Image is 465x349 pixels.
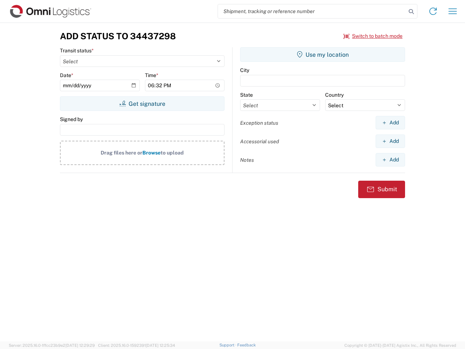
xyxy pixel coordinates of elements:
[142,150,161,156] span: Browse
[376,135,405,148] button: Add
[146,343,175,348] span: [DATE] 12:25:34
[358,181,405,198] button: Submit
[240,67,249,73] label: City
[60,31,176,41] h3: Add Status to 34437298
[60,72,73,79] label: Date
[240,138,279,145] label: Accessorial used
[240,157,254,163] label: Notes
[325,92,344,98] label: Country
[101,150,142,156] span: Drag files here or
[240,92,253,98] label: State
[376,153,405,167] button: Add
[219,343,238,347] a: Support
[9,343,95,348] span: Server: 2025.16.0-1ffcc23b9e2
[60,116,83,123] label: Signed by
[237,343,256,347] a: Feedback
[344,342,456,349] span: Copyright © [DATE]-[DATE] Agistix Inc., All Rights Reserved
[60,96,225,111] button: Get signature
[60,47,94,54] label: Transit status
[343,30,403,42] button: Switch to batch mode
[65,343,95,348] span: [DATE] 12:29:29
[145,72,158,79] label: Time
[218,4,406,18] input: Shipment, tracking or reference number
[98,343,175,348] span: Client: 2025.16.0-1592391
[240,47,405,62] button: Use my location
[161,150,184,156] span: to upload
[240,120,278,126] label: Exception status
[376,116,405,129] button: Add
